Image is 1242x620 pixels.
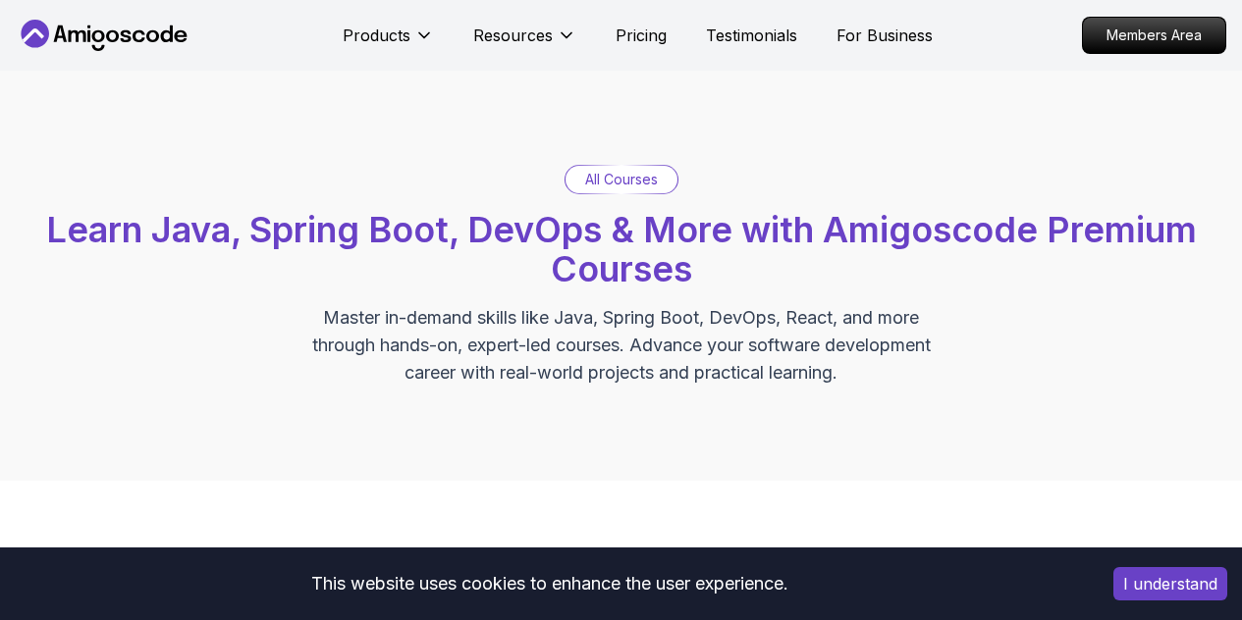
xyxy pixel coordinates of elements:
a: Pricing [616,24,667,47]
button: Accept cookies [1113,567,1227,600]
p: Products [343,24,410,47]
button: Products [343,24,434,63]
button: Resources [473,24,576,63]
a: For Business [837,24,933,47]
p: Master in-demand skills like Java, Spring Boot, DevOps, React, and more through hands-on, expert-... [292,304,951,387]
a: Members Area [1082,17,1226,54]
p: Resources [473,24,553,47]
a: Testimonials [706,24,797,47]
p: All Courses [585,170,658,189]
p: Members Area [1083,18,1225,53]
div: This website uses cookies to enhance the user experience. [15,562,1084,605]
span: Learn Java, Spring Boot, DevOps & More with Amigoscode Premium Courses [46,208,1197,290]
